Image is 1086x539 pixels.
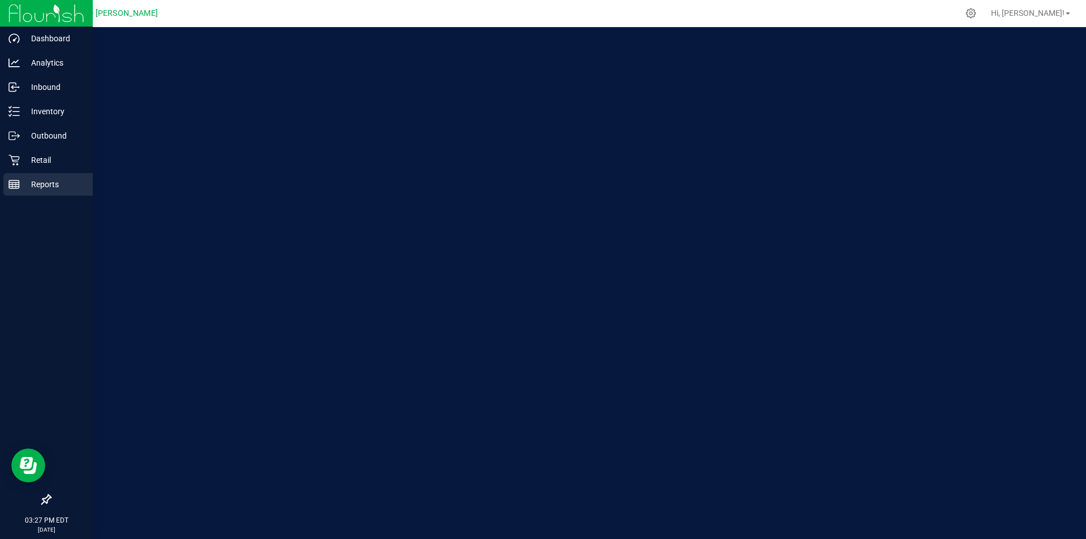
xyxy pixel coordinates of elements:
[991,8,1065,18] span: Hi, [PERSON_NAME]!
[20,129,88,143] p: Outbound
[8,106,20,117] inline-svg: Inventory
[20,153,88,167] p: Retail
[5,525,88,534] p: [DATE]
[8,57,20,68] inline-svg: Analytics
[8,179,20,190] inline-svg: Reports
[20,80,88,94] p: Inbound
[5,515,88,525] p: 03:27 PM EDT
[20,105,88,118] p: Inventory
[20,32,88,45] p: Dashboard
[964,8,978,19] div: Manage settings
[8,154,20,166] inline-svg: Retail
[20,178,88,191] p: Reports
[11,449,45,482] iframe: Resource center
[8,33,20,44] inline-svg: Dashboard
[20,56,88,70] p: Analytics
[8,81,20,93] inline-svg: Inbound
[8,130,20,141] inline-svg: Outbound
[74,8,158,18] span: GA4 - [PERSON_NAME]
